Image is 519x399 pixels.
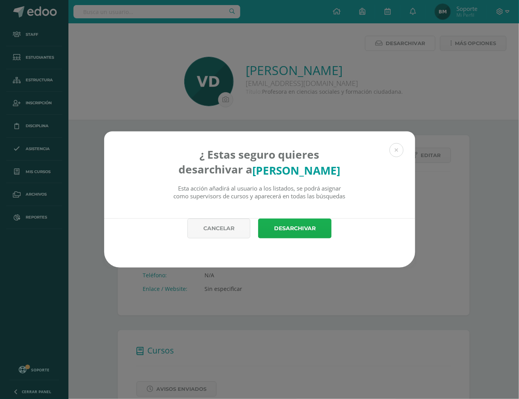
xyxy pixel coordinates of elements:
[173,147,346,178] h4: ¿ Estas seguro quieres desarchivar a
[258,219,332,238] button: Desarchivar
[187,219,250,238] a: Cancelar
[253,163,341,178] span: [PERSON_NAME]
[173,184,346,200] div: Esta acción añadirá al usuario a los listados, se podrá asignar como supervisors de cursos y apar...
[390,143,404,157] button: Close (Esc)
